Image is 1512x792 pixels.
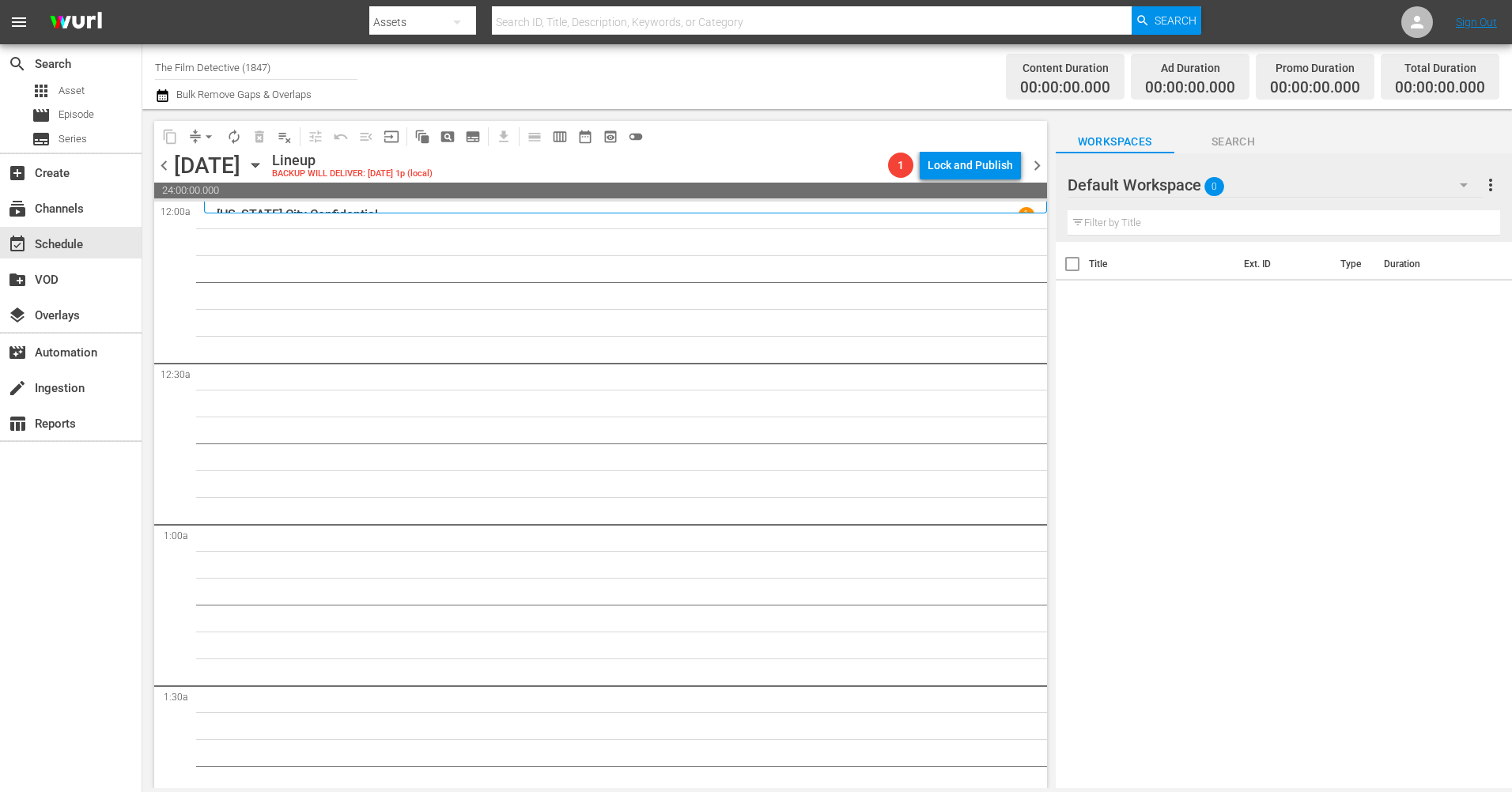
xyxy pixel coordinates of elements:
[603,129,618,145] span: preview_outlined
[247,124,272,149] span: Select an event to delete
[32,106,51,125] span: Episode
[1089,242,1235,286] th: Title
[8,235,27,254] span: Schedule
[573,124,598,149] span: Month Calendar View
[1132,6,1201,35] button: Search
[32,81,51,100] span: Asset
[552,129,568,145] span: calendar_view_week_outlined
[8,379,27,398] span: Ingestion
[217,207,378,222] p: [US_STATE] City Confidential
[1027,156,1047,175] span: chevron_right
[59,83,85,99] span: Asset
[8,306,27,325] span: Overlays
[174,153,240,179] div: [DATE]
[516,121,547,152] span: Day Calendar View
[1155,6,1196,35] span: Search
[8,270,27,289] span: VOD
[547,124,573,149] span: Week Calendar View
[187,129,203,145] span: compress
[1481,166,1500,204] button: more_vert
[440,129,455,145] span: pageview_outlined
[9,13,28,32] span: menu
[174,89,312,100] span: Bulk Remove Gaps & Overlaps
[920,151,1021,179] button: Lock and Publish
[8,164,27,183] span: Create
[888,159,913,172] span: 1
[8,199,27,218] span: Channels
[379,124,404,149] span: Update Metadata from Key Asset
[1204,170,1224,203] span: 0
[1020,79,1110,97] span: 00:00:00.000
[623,124,648,149] span: 24 hours Lineup View is OFF
[1068,163,1483,207] div: Default Workspace
[465,129,481,145] span: subtitles_outlined
[928,151,1013,179] div: Lock and Publish
[1234,242,1330,286] th: Ext. ID
[1481,175,1500,194] span: more_vert
[1145,57,1235,79] div: Ad Duration
[297,121,328,152] span: Customize Events
[221,124,247,149] span: Loop Content
[414,129,430,145] span: auto_awesome_motion_outlined
[32,130,51,149] span: Series
[628,129,644,145] span: toggle_off
[328,124,353,149] span: Revert to Primary Episode
[1174,132,1293,152] span: Search
[1023,209,1029,220] p: 1
[154,156,174,175] span: chevron_left
[157,124,183,149] span: Copy Lineup
[59,131,87,147] span: Series
[226,129,242,145] span: autorenew_outlined
[404,121,435,152] span: Refresh All Search Blocks
[154,183,1047,198] span: 24:00:00.000
[1331,242,1374,286] th: Type
[183,124,221,149] span: Remove Gaps & Overlaps
[272,152,433,169] div: Lineup
[8,343,27,362] span: Automation
[1395,79,1485,97] span: 00:00:00.000
[1456,16,1497,28] a: Sign Out
[1056,132,1174,152] span: Workspaces
[577,129,593,145] span: date_range_outlined
[1270,79,1360,97] span: 00:00:00.000
[8,414,27,433] span: Reports
[201,129,217,145] span: arrow_drop_down
[272,169,433,179] div: BACKUP WILL DELIVER: [DATE] 1p (local)
[1270,57,1360,79] div: Promo Duration
[38,4,114,41] img: ans4CAIJ8jUAAAAAAAAAAAAAAAAAAAAAAAAgQb4GAAAAAAAAAAAAAAAAAAAAAAAAJMjXAAAAAAAAAAAAAAAAAAAAAAAAgAT5G...
[59,107,94,123] span: Episode
[1020,57,1110,79] div: Content Duration
[1395,57,1485,79] div: Total Duration
[8,55,27,74] span: Search
[1145,79,1235,97] span: 00:00:00.000
[460,124,486,149] span: Create Series Block
[435,124,460,149] span: Create Search Block
[1374,242,1469,286] th: Duration
[277,129,293,145] span: playlist_remove_outlined
[384,129,399,145] span: input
